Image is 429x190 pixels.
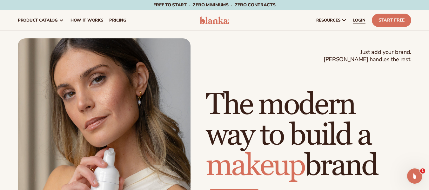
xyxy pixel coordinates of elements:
a: product catalog [15,10,67,30]
span: LOGIN [353,18,365,23]
span: How It Works [70,18,103,23]
span: Free to start · ZERO minimums · ZERO contracts [153,2,275,8]
iframe: Intercom live chat [407,168,422,184]
h1: The modern way to build a brand [206,90,411,181]
span: makeup [206,147,305,184]
img: logo [200,16,230,24]
span: Just add your brand. [PERSON_NAME] handles the rest. [324,49,411,63]
span: product catalog [18,18,58,23]
span: resources [316,18,340,23]
a: pricing [106,10,129,30]
span: 1 [420,168,425,174]
span: pricing [109,18,126,23]
a: How It Works [67,10,106,30]
a: resources [313,10,350,30]
a: Start Free [372,14,411,27]
a: LOGIN [350,10,369,30]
